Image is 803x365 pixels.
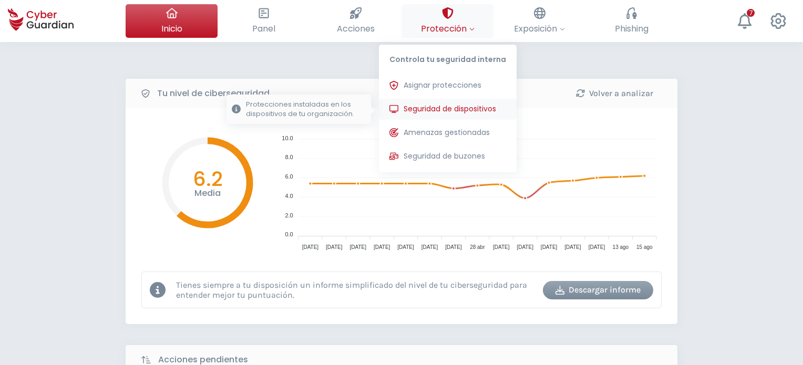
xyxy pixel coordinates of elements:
button: Exposición [493,4,585,38]
tspan: 8.0 [285,154,293,160]
tspan: [DATE] [517,244,533,250]
tspan: [DATE] [541,244,558,250]
tspan: [DATE] [350,244,367,250]
span: Asignar protecciones [404,80,481,91]
tspan: [DATE] [397,244,414,250]
tspan: [DATE] [589,244,605,250]
span: Seguridad de dispositivos [404,103,496,114]
tspan: 13 ago [613,244,629,250]
span: Acciones [337,22,375,35]
tspan: [DATE] [326,244,343,250]
span: Panel [252,22,275,35]
tspan: [DATE] [493,244,510,250]
div: Volver a analizar [567,87,662,100]
button: Acciones [310,4,401,38]
tspan: 10.0 [282,135,293,141]
button: Inicio [126,4,218,38]
button: Seguridad de buzones [379,146,517,167]
button: ProtecciónControla tu seguridad internaAsignar proteccionesSeguridad de dispositivosProtecciones ... [401,4,493,38]
button: Volver a analizar [559,84,670,102]
button: Amenazas gestionadas [379,122,517,143]
tspan: 4.0 [285,193,293,199]
span: Exposición [514,22,565,35]
span: Inicio [161,22,182,35]
button: Seguridad de dispositivosProtecciones instaladas en los dispositivos de tu organización. [379,99,517,120]
div: Descargar informe [551,284,645,296]
p: Tienes siempre a tu disposición un informe simplificado del nivel de tu ciberseguridad para enten... [176,280,535,300]
p: Controla tu seguridad interna [379,45,517,70]
p: Protecciones instaladas en los dispositivos de tu organización. [246,100,366,119]
tspan: 2.0 [285,212,293,218]
button: Phishing [585,4,677,38]
tspan: [DATE] [564,244,581,250]
button: Descargar informe [543,281,653,299]
tspan: [DATE] [421,244,438,250]
span: Protección [421,22,475,35]
tspan: 0.0 [285,231,293,237]
tspan: [DATE] [374,244,390,250]
span: Seguridad de buzones [404,151,485,162]
button: Panel [218,4,310,38]
button: Asignar protecciones [379,75,517,96]
span: Amenazas gestionadas [404,127,490,138]
span: Phishing [615,22,648,35]
b: Tu nivel de ciberseguridad [157,87,270,100]
tspan: 28 abr [470,244,485,250]
tspan: [DATE] [302,244,319,250]
tspan: [DATE] [445,244,462,250]
tspan: 6.0 [285,173,293,180]
div: 7 [747,9,755,17]
tspan: 15 ago [636,244,653,250]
